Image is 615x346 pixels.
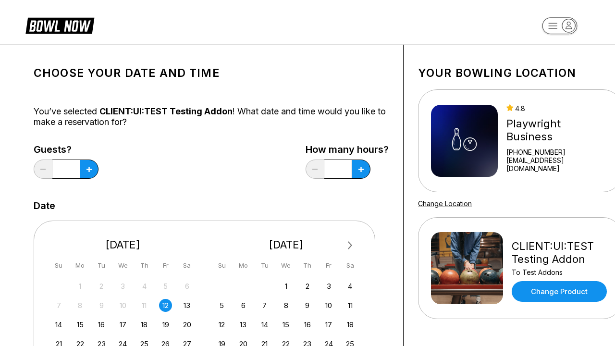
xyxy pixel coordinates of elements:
div: Choose Thursday, October 2nd, 2025 [301,280,314,293]
div: Choose Wednesday, October 8th, 2025 [280,299,293,312]
div: Not available Tuesday, September 9th, 2025 [95,299,108,312]
div: Choose Saturday, September 20th, 2025 [181,318,194,331]
div: Sa [181,259,194,272]
div: Choose Thursday, September 18th, 2025 [138,318,151,331]
h1: Choose your Date and time [34,66,389,80]
div: Choose Sunday, October 5th, 2025 [215,299,228,312]
div: To Test Addons [512,268,609,276]
div: Not available Sunday, September 7th, 2025 [52,299,65,312]
div: You’ve selected ! What date and time would you like to make a reservation for? [34,106,389,127]
div: Choose Tuesday, October 7th, 2025 [258,299,271,312]
a: [EMAIL_ADDRESS][DOMAIN_NAME] [506,156,609,173]
div: Choose Monday, October 6th, 2025 [237,299,250,312]
div: Th [138,259,151,272]
div: Choose Sunday, September 14th, 2025 [52,318,65,331]
img: CLIENT:UI:TEST Testing Addon [431,232,503,304]
div: Choose Wednesday, October 15th, 2025 [280,318,293,331]
div: Not available Tuesday, September 2nd, 2025 [95,280,108,293]
div: Choose Monday, October 13th, 2025 [237,318,250,331]
div: [PHONE_NUMBER] [506,148,609,156]
div: Choose Friday, October 10th, 2025 [322,299,335,312]
label: Guests? [34,144,98,155]
div: We [116,259,129,272]
div: Su [215,259,228,272]
div: Choose Friday, September 12th, 2025 [159,299,172,312]
div: Choose Thursday, October 16th, 2025 [301,318,314,331]
div: [DATE] [212,238,361,251]
div: Fr [322,259,335,272]
div: Sa [344,259,357,272]
div: Tu [95,259,108,272]
div: Choose Wednesday, September 17th, 2025 [116,318,129,331]
div: [DATE] [49,238,197,251]
a: Change Product [512,281,607,302]
div: CLIENT:UI:TEST Testing Addon [512,240,609,266]
div: Choose Wednesday, October 1st, 2025 [280,280,293,293]
div: Choose Saturday, October 18th, 2025 [344,318,357,331]
div: Choose Friday, September 19th, 2025 [159,318,172,331]
div: Tu [258,259,271,272]
div: Mo [237,259,250,272]
a: Change Location [418,199,472,208]
div: Choose Friday, October 3rd, 2025 [322,280,335,293]
div: Choose Saturday, September 13th, 2025 [181,299,194,312]
div: Choose Saturday, October 11th, 2025 [344,299,357,312]
div: Not available Saturday, September 6th, 2025 [181,280,194,293]
img: Playwright Business [431,105,498,177]
div: Choose Thursday, October 9th, 2025 [301,299,314,312]
label: How many hours? [306,144,389,155]
div: Mo [74,259,86,272]
button: Next Month [343,238,358,253]
div: Not available Monday, September 8th, 2025 [74,299,86,312]
div: Su [52,259,65,272]
span: CLIENT:UI:TEST Testing Addon [99,106,233,116]
div: Fr [159,259,172,272]
div: Choose Friday, October 17th, 2025 [322,318,335,331]
div: Not available Thursday, September 11th, 2025 [138,299,151,312]
div: Choose Monday, September 15th, 2025 [74,318,86,331]
div: Choose Saturday, October 4th, 2025 [344,280,357,293]
div: 4.8 [506,104,609,112]
div: Not available Wednesday, September 3rd, 2025 [116,280,129,293]
div: Playwright Business [506,117,609,143]
div: Choose Tuesday, October 14th, 2025 [258,318,271,331]
div: Not available Wednesday, September 10th, 2025 [116,299,129,312]
div: We [280,259,293,272]
div: Not available Monday, September 1st, 2025 [74,280,86,293]
div: Choose Sunday, October 12th, 2025 [215,318,228,331]
div: Choose Tuesday, September 16th, 2025 [95,318,108,331]
label: Date [34,200,55,211]
div: Th [301,259,314,272]
div: Not available Friday, September 5th, 2025 [159,280,172,293]
div: Not available Thursday, September 4th, 2025 [138,280,151,293]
